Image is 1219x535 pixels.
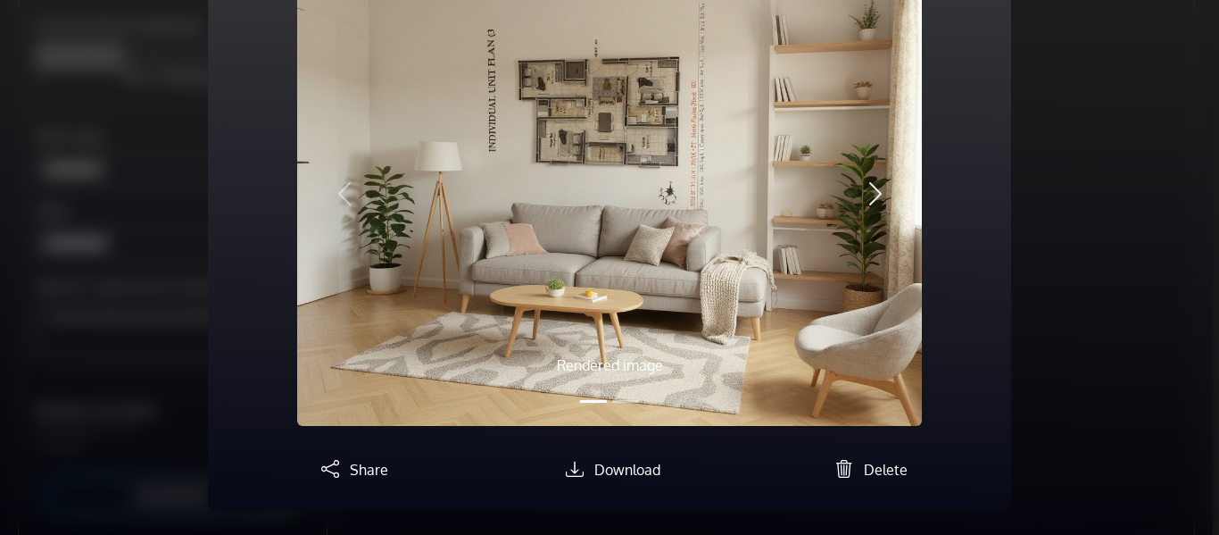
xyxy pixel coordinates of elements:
button: Delete [828,455,908,481]
span: Delete [864,461,908,479]
span: Share [350,461,388,479]
a: Share [314,461,388,479]
span: Download [594,461,660,479]
a: Download [559,461,660,479]
button: Slide 1 [580,391,607,412]
button: Slide 2 [612,391,639,412]
p: Rendered image [391,355,828,376]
